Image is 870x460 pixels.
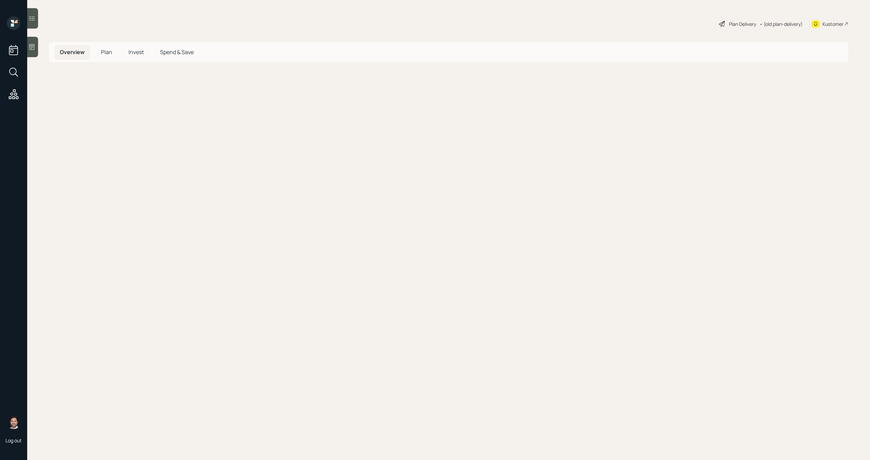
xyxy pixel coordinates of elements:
span: Overview [60,48,85,56]
span: Plan [101,48,112,56]
div: Log out [5,437,22,444]
div: Kustomer [822,20,843,28]
div: • (old plan-delivery) [760,20,803,28]
span: Invest [128,48,144,56]
div: Plan Delivery [729,20,756,28]
span: Spend & Save [160,48,194,56]
img: michael-russo-headshot.png [7,415,20,429]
